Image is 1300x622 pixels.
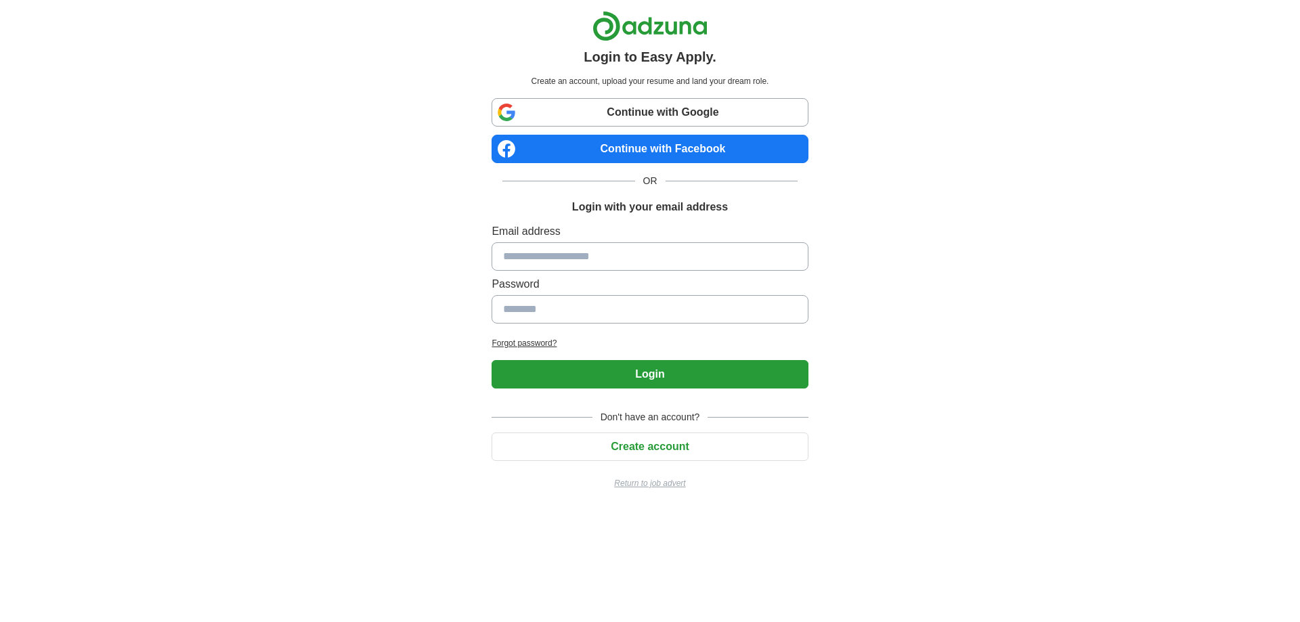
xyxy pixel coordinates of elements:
[492,477,808,489] a: Return to job advert
[492,135,808,163] a: Continue with Facebook
[492,98,808,127] a: Continue with Google
[492,432,808,461] button: Create account
[635,174,666,188] span: OR
[584,47,716,67] h1: Login to Easy Apply.
[572,199,728,215] h1: Login with your email address
[592,11,708,41] img: Adzuna logo
[494,75,805,87] p: Create an account, upload your resume and land your dream role.
[592,410,708,424] span: Don't have an account?
[492,337,808,349] a: Forgot password?
[492,276,808,292] label: Password
[492,223,808,240] label: Email address
[492,360,808,388] button: Login
[492,441,808,452] a: Create account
